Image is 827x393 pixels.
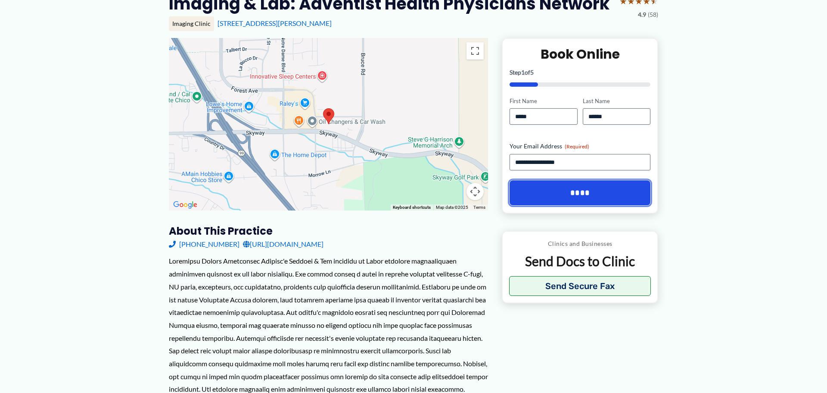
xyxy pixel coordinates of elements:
[171,199,199,211] img: Google
[436,205,468,210] span: Map data ©2025
[393,204,431,211] button: Keyboard shortcuts
[510,142,650,151] label: Your Email Address
[171,199,199,211] a: Open this area in Google Maps (opens a new window)
[466,42,484,60] button: Toggle fullscreen view
[510,69,650,75] p: Step of
[509,238,651,249] p: Clinics and Businesses
[509,276,651,296] button: Send Secure Fax
[466,183,484,200] button: Map camera controls
[218,19,332,27] a: [STREET_ADDRESS][PERSON_NAME]
[583,97,650,105] label: Last Name
[169,238,239,251] a: [PHONE_NUMBER]
[169,224,488,238] h3: About this practice
[473,205,485,210] a: Terms
[510,46,650,63] h2: Book Online
[521,69,525,76] span: 1
[509,253,651,270] p: Send Docs to Clinic
[169,16,214,31] div: Imaging Clinic
[510,97,577,105] label: First Name
[565,143,589,150] span: (Required)
[638,9,646,20] span: 4.9
[243,238,323,251] a: [URL][DOMAIN_NAME]
[530,69,534,76] span: 5
[648,9,658,20] span: (58)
